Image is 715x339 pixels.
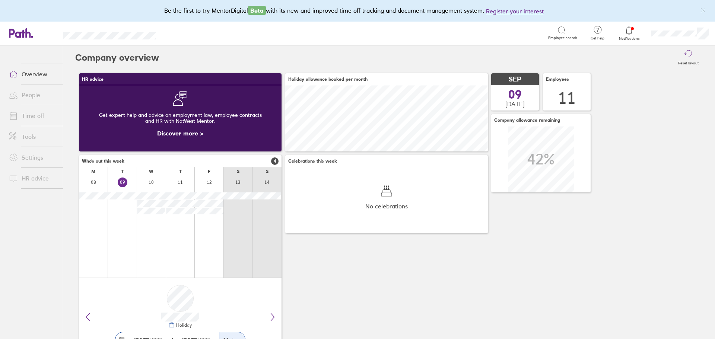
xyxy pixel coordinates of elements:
span: SEP [509,76,521,83]
span: 09 [508,89,522,100]
span: HR advice [82,77,104,82]
a: Time off [3,108,63,123]
div: Holiday [175,323,192,328]
a: HR advice [3,171,63,186]
span: Celebrations this week [288,159,337,164]
a: Tools [3,129,63,144]
span: [DATE] [505,100,525,107]
button: Reset layout [674,46,703,70]
a: Discover more > [157,129,203,137]
span: Employees [546,77,569,82]
div: S [237,169,239,174]
button: Register your interest [486,7,544,16]
div: W [149,169,153,174]
div: Search [176,29,195,36]
a: People [3,87,63,102]
span: Company allowance remaining [494,118,560,123]
div: Be the first to try MentorDigital with its new and improved time off tracking and document manage... [164,6,551,16]
span: Get help [585,36,610,41]
span: 4 [271,157,279,165]
div: T [179,169,182,174]
label: Reset layout [674,59,703,65]
div: Get expert help and advice on employment law, employee contracts and HR with NatWest Mentor. [85,106,276,130]
div: S [266,169,268,174]
span: No celebrations [365,203,408,210]
span: Notifications [617,36,641,41]
div: 11 [558,89,576,108]
a: Overview [3,67,63,81]
a: Notifications [617,25,641,41]
span: Holiday allowance booked per month [288,77,368,82]
a: Settings [3,150,63,165]
div: F [208,169,210,174]
span: Who's out this week [82,159,124,164]
span: Employee search [548,36,577,40]
div: T [121,169,124,174]
div: M [91,169,95,174]
h2: Company overview [75,46,159,70]
span: Beta [248,6,266,15]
